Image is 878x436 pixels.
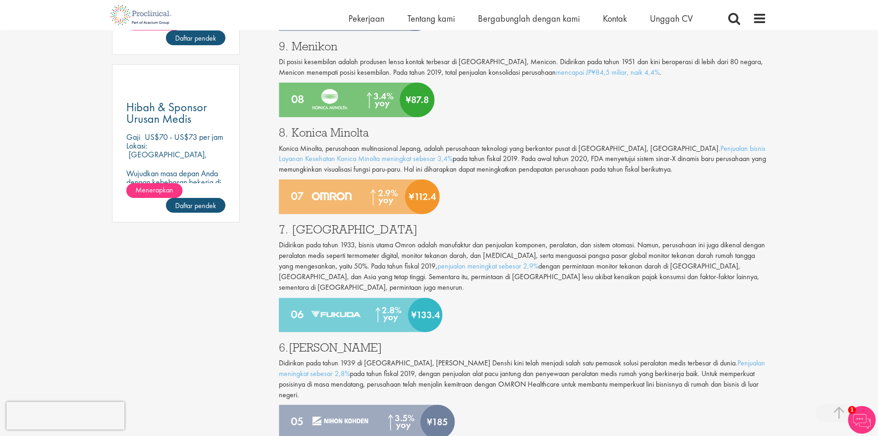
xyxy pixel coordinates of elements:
[279,154,766,174] font: pada tahun fiskal 2019. Pada awal tahun 2020, FDA menyetujui sistem sinar-X dinamis baru perusaha...
[279,340,382,355] font: 6.[PERSON_NAME]
[348,12,384,24] a: Pekerjaan
[279,369,759,400] font: pada tahun fiskal 2019, dengan penjualan alat pacu jantung dan penyewaan peralatan medis rumah ya...
[478,12,580,24] a: Bergabunglah dengan kami
[279,240,765,260] font: Didirikan pada tahun 1933, bisnis utama Omron adalah manufaktur dan penjualan komponen, peralatan...
[126,183,183,198] a: Menerapkan
[126,131,141,142] font: Gaji
[556,67,660,77] a: mencapai JP¥84,5 miliar, naik 4,4%
[279,251,755,271] font: monitor tekanan darah, dan [MEDICAL_DATA], serta menguasai pangsa pasar global monitor tekanan da...
[126,99,207,126] font: Hibah & Sponsor Urusan Medis
[603,12,627,24] a: Kontak
[650,12,693,24] a: Unggah CV
[279,57,763,77] font: Di posisi kesembilan adalah produsen lensa kontak terbesar di [GEOGRAPHIC_DATA], Menicon. Didirik...
[279,143,766,164] a: Penjualan bisnis Layanan Kesehatan Konica Minolta meningkat sebesar 3,4%
[6,402,124,430] iframe: reCAPTCHA
[279,143,720,153] font: Konica Minolta, perusahaan multinasional Jepang, adalah perusahaan teknologi yang berkantor pusat...
[850,406,854,413] font: 1
[166,30,225,45] a: Daftar pendek
[145,131,223,142] font: US$70 - US$73 per jam
[279,221,418,237] font: 7. [GEOGRAPHIC_DATA]
[279,358,737,368] font: Didirikan pada tahun 1939 di [GEOGRAPHIC_DATA], [PERSON_NAME] Denshi kini telah menjadi salah sat...
[126,149,207,168] font: [GEOGRAPHIC_DATA], [GEOGRAPHIC_DATA]
[166,198,225,213] a: Daftar pendek
[437,261,538,271] a: penjualan meningkat sebesar 2,9%
[126,102,226,125] a: Hibah & Sponsor Urusan Medis
[407,12,455,24] a: Tentang kami
[279,38,337,54] font: 9. Menikon
[136,185,173,195] font: Menerapkan
[279,358,765,378] a: Penjualan meningkat sebesar 2,8%
[660,67,661,77] font: .
[279,125,369,140] font: 8. Konica Minolta
[279,261,759,292] font: dengan permintaan monitor tekanan darah di [GEOGRAPHIC_DATA], [GEOGRAPHIC_DATA], dan Asia yang te...
[126,140,147,151] font: Lokasi:
[175,33,216,43] font: Daftar pendek
[848,406,876,434] img: Chatbot
[175,201,216,210] font: Daftar pendek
